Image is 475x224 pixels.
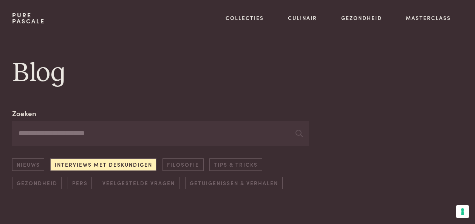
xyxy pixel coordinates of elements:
a: Nieuws [12,158,44,171]
a: Gezondheid [12,177,62,189]
a: Pers [68,177,92,189]
button: Uw voorkeuren voor toestemming voor trackingtechnologieën [456,205,469,218]
a: Collecties [226,14,264,22]
a: Gezondheid [341,14,382,22]
a: Veelgestelde vragen [98,177,179,189]
a: Masterclass [406,14,451,22]
a: Culinair [288,14,317,22]
label: Zoeken [12,108,36,119]
a: Tips & Tricks [209,158,262,171]
a: Getuigenissen & Verhalen [185,177,282,189]
h1: Blog [12,56,463,90]
a: PurePascale [12,12,45,24]
a: Filosofie [162,158,203,171]
a: Interviews met deskundigen [50,158,156,171]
